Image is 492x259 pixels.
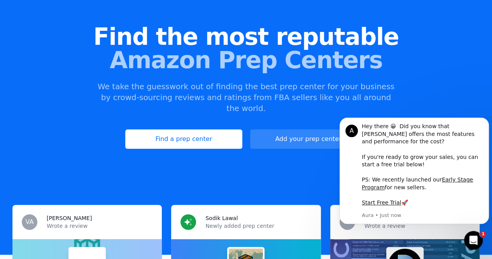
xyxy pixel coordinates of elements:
iframe: Intercom notifications message [336,116,492,254]
h3: Sodik Lawal [205,214,238,222]
span: 1 [480,231,486,237]
span: VA [26,219,34,225]
h3: [PERSON_NAME] [47,214,92,222]
iframe: Intercom live chat [464,231,483,250]
p: Wrote a review [47,222,152,230]
span: Find the most reputable [12,25,480,48]
a: Find a prep center [125,129,242,149]
span: Amazon Prep Centers [12,48,480,72]
p: Newly added prep center [205,222,311,230]
p: We take the guesswork out of finding the best prep center for your business by crowd-sourcing rev... [97,81,396,114]
a: Add your prep center [250,129,367,149]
